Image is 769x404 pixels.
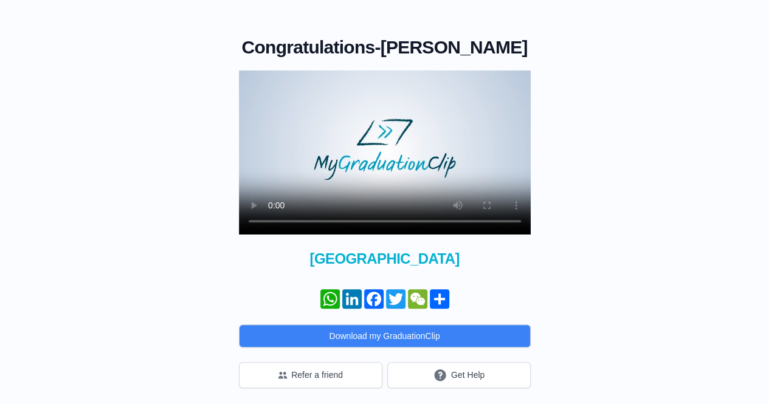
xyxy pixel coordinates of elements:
h1: - [239,36,531,58]
button: Refer a friend [239,362,382,388]
a: LinkedIn [341,289,363,309]
a: Facebook [363,289,385,309]
a: WeChat [407,289,429,309]
button: Get Help [387,362,531,388]
button: Download my GraduationClip [239,324,531,348]
a: WhatsApp [319,289,341,309]
span: [PERSON_NAME] [381,37,528,57]
span: [GEOGRAPHIC_DATA] [239,249,531,269]
a: Share [429,289,450,309]
span: Congratulations [242,37,375,57]
a: Twitter [385,289,407,309]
